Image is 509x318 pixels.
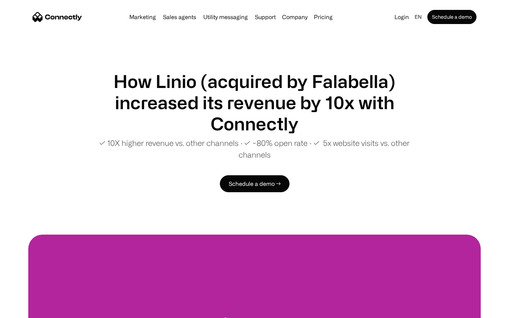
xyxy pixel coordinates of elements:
[127,14,159,20] a: Marketing
[412,12,426,22] div: en
[85,137,424,160] p: ✓ 10X higher revenue vs. other channels ∙ ✓ ~80% open rate ∙ ✓ 5x website visits vs. other channels
[392,12,412,22] a: Login
[160,14,199,20] a: Sales agents
[282,12,308,22] div: Company
[252,14,279,20] a: Support
[280,12,310,22] div: Company
[311,14,335,20] a: Pricing
[415,12,422,22] div: en
[7,305,42,316] aside: Language selected: English
[14,306,42,316] ul: Language list
[33,12,82,22] a: home
[220,175,289,192] a: Schedule a demo →
[200,14,251,20] a: Utility messaging
[85,71,424,134] h1: How Linio (acquired by Falabella) increased its revenue by 10x with Connectly
[427,10,476,24] a: Schedule a demo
